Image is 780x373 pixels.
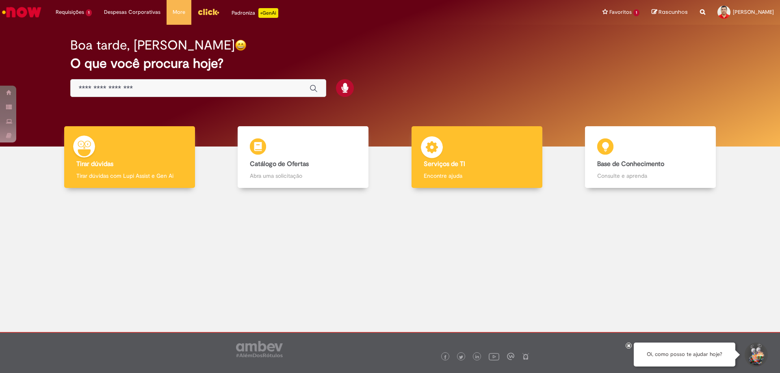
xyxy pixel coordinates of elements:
img: logo_footer_youtube.png [489,351,499,362]
img: logo_footer_twitter.png [459,355,463,359]
span: 1 [633,9,639,16]
img: logo_footer_facebook.png [443,355,447,359]
img: logo_footer_naosei.png [522,353,529,360]
p: Abra uma solicitação [250,172,356,180]
span: Favoritos [609,8,632,16]
p: Consulte e aprenda [597,172,704,180]
span: Requisições [56,8,84,16]
span: Rascunhos [659,8,688,16]
a: Tirar dúvidas Tirar dúvidas com Lupi Assist e Gen Ai [43,126,217,188]
img: happy-face.png [235,39,247,51]
h2: O que você procura hoje? [70,56,710,71]
p: Tirar dúvidas com Lupi Assist e Gen Ai [76,172,183,180]
div: Padroniza [232,8,278,18]
a: Rascunhos [652,9,688,16]
a: Catálogo de Ofertas Abra uma solicitação [217,126,390,188]
img: logo_footer_workplace.png [507,353,514,360]
span: 1 [86,9,92,16]
h2: Boa tarde, [PERSON_NAME] [70,38,235,52]
p: Encontre ajuda [424,172,530,180]
span: Despesas Corporativas [104,8,160,16]
span: [PERSON_NAME] [733,9,774,15]
b: Catálogo de Ofertas [250,160,309,168]
b: Tirar dúvidas [76,160,113,168]
b: Base de Conhecimento [597,160,664,168]
img: ServiceNow [1,4,43,20]
p: +GenAi [258,8,278,18]
b: Serviços de TI [424,160,465,168]
a: Base de Conhecimento Consulte e aprenda [564,126,738,188]
img: logo_footer_ambev_rotulo_gray.png [236,341,283,357]
div: Oi, como posso te ajudar hoje? [634,343,735,367]
button: Iniciar Conversa de Suporte [743,343,768,367]
img: logo_footer_linkedin.png [475,355,479,360]
img: click_logo_yellow_360x200.png [197,6,219,18]
a: Serviços de TI Encontre ajuda [390,126,564,188]
span: More [173,8,185,16]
